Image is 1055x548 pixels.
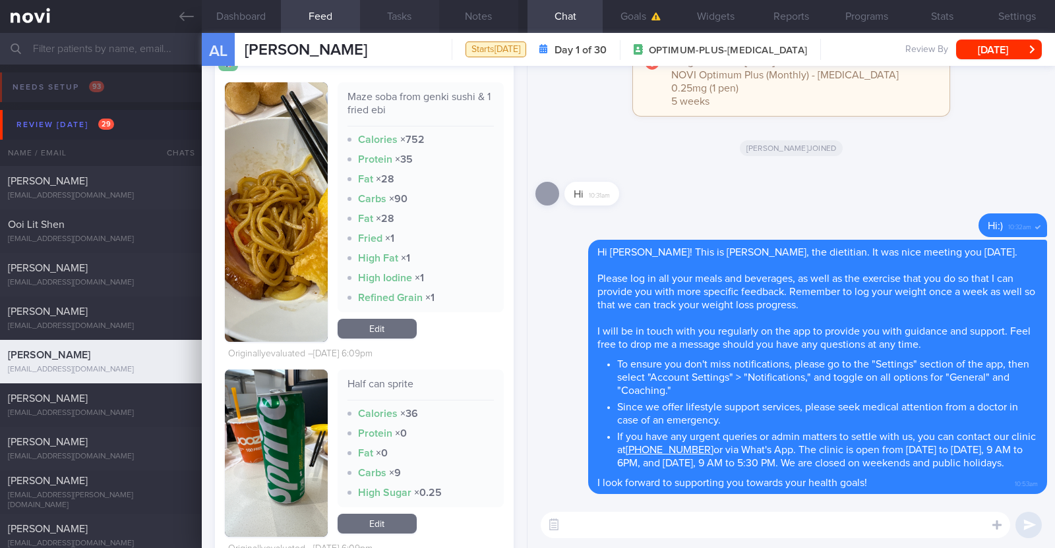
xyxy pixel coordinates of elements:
[414,487,442,498] strong: × 0.25
[8,219,65,230] span: Ooi Lit Shen
[8,437,88,447] span: [PERSON_NAME]
[376,213,394,224] strong: × 28
[8,321,194,331] div: [EMAIL_ADDRESS][DOMAIN_NAME]
[347,90,494,126] div: Maze soba from genki sushi & 1 fried ebi
[358,468,386,478] strong: Carbs
[347,377,494,400] div: Half can sprite
[358,213,373,224] strong: Fat
[8,176,88,186] span: [PERSON_NAME]
[358,154,392,165] strong: Protein
[8,476,88,486] span: [PERSON_NAME]
[400,134,425,145] strong: × 752
[671,96,709,107] span: 5 weeks
[626,445,713,455] a: [PHONE_NUMBER]
[358,448,373,458] strong: Fat
[13,116,117,134] div: Review [DATE]
[9,78,107,96] div: Needs setup
[956,40,1042,59] button: [DATE]
[376,174,394,184] strong: × 28
[395,428,407,439] strong: × 0
[1008,219,1031,232] span: 10:32am
[8,365,194,375] div: [EMAIL_ADDRESS][DOMAIN_NAME]
[149,140,202,166] div: Chats
[415,273,424,283] strong: × 1
[358,273,412,283] strong: High Iodine
[338,514,417,534] a: Edit
[617,397,1038,427] li: Since we offer lifestyle support services, please seek medical attention from a doctor in case of...
[225,370,328,537] img: Half can sprite
[597,326,1031,350] span: I will be in touch with you regularly on the app to provide you with guidance and support. Feel f...
[8,491,194,510] div: [EMAIL_ADDRESS][PERSON_NAME][DOMAIN_NAME]
[389,468,401,478] strong: × 9
[358,408,398,419] strong: Calories
[671,70,899,94] span: NOVI Optimum Plus (Monthly) - [MEDICAL_DATA] 0.25mg (1 pen)
[8,278,194,288] div: [EMAIL_ADDRESS][DOMAIN_NAME]
[358,253,398,263] strong: High Fat
[555,43,607,57] strong: Day 1 of 30
[358,174,373,184] strong: Fat
[358,292,423,303] strong: Refined Grain
[8,350,90,360] span: [PERSON_NAME]
[358,487,411,498] strong: High Sugar
[389,194,407,204] strong: × 90
[338,319,417,339] a: Edit
[574,189,584,200] span: Hi
[400,408,418,419] strong: × 36
[89,81,104,92] span: 93
[617,427,1038,470] li: If you have any urgent queries or admin matters to settle with us, you can contact our clinic at ...
[617,354,1038,397] li: To ensure you don't miss notifications, please go to the "Settings" section of the app, then sele...
[589,188,610,200] span: 10:31am
[225,82,328,342] img: Maze soba from genki sushi & 1 fried ebi
[8,263,88,273] span: [PERSON_NAME]
[597,247,1017,258] span: Hi [PERSON_NAME]! This is [PERSON_NAME], the dietitian. It was nice meeting you [DATE].
[98,119,114,130] span: 29
[245,42,367,58] span: [PERSON_NAME]
[385,233,394,244] strong: × 1
[905,44,948,56] span: Review By
[8,452,194,462] div: [EMAIL_ADDRESS][DOMAIN_NAME]
[8,393,88,404] span: [PERSON_NAME]
[8,306,88,317] span: [PERSON_NAME]
[401,253,410,263] strong: × 1
[395,154,413,165] strong: × 35
[425,292,435,303] strong: × 1
[8,234,194,244] div: [EMAIL_ADDRESS][DOMAIN_NAME]
[358,134,398,145] strong: Calories
[740,140,843,156] span: [PERSON_NAME] joined
[597,273,1035,310] span: Please log in all your meals and beverages, as well as the exercise that you do so that I can pro...
[358,233,382,244] strong: Fried
[8,524,88,534] span: [PERSON_NAME]
[8,191,194,201] div: [EMAIL_ADDRESS][DOMAIN_NAME]
[358,194,386,204] strong: Carbs
[376,448,388,458] strong: × 0
[649,44,807,57] span: OPTIMUM-PLUS-[MEDICAL_DATA]
[358,428,392,439] strong: Protein
[193,25,243,76] div: AL
[228,348,373,360] div: Originally evaluated – [DATE] 6:09pm
[988,221,1003,231] span: Hi:)
[1015,476,1038,489] span: 10:53am
[597,478,867,488] span: I look forward to supporting you towards your health goals!
[8,408,194,418] div: [EMAIL_ADDRESS][DOMAIN_NAME]
[466,41,526,58] div: Starts [DATE]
